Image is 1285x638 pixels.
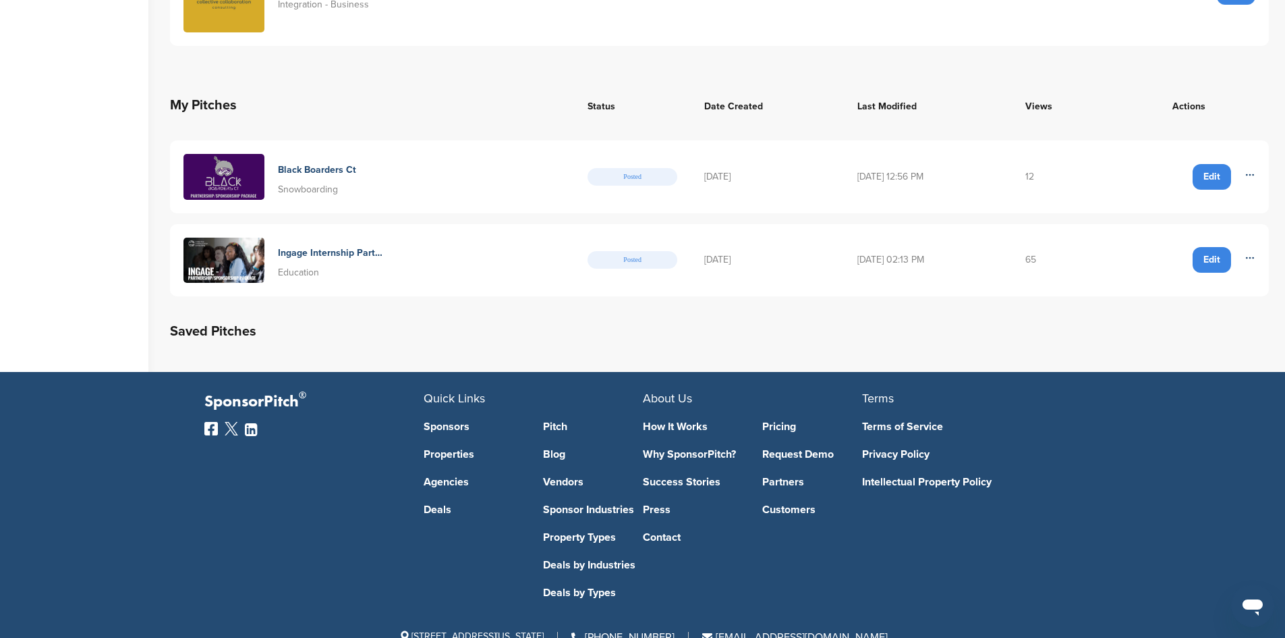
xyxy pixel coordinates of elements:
[1231,584,1274,627] iframe: Button to launch messaging window
[183,238,264,284] img: Presentation ingage partnering for success
[183,154,561,200] a: Black boarders ct partnering for success (1) Black Boarders Ct Snowboarding
[543,504,643,515] a: Sponsor Industries
[278,163,356,178] h4: Black Boarders Ct
[762,449,862,460] a: Request Demo
[844,224,1012,297] td: [DATE] 02:13 PM
[183,154,264,200] img: Black boarders ct partnering for success (1)
[643,449,743,460] a: Why SponsorPitch?
[170,81,574,130] th: My Pitches
[643,421,743,432] a: How It Works
[588,168,677,186] span: Posted
[204,392,424,412] p: SponsorPitch
[183,238,561,284] a: Presentation ingage partnering for success Ingage Internship Partnering For Success Education
[424,391,485,406] span: Quick Links
[643,504,743,515] a: Press
[1193,247,1231,273] a: Edit
[543,449,643,460] a: Blog
[543,421,643,432] a: Pitch
[424,449,523,460] a: Properties
[278,267,319,278] span: Education
[643,477,743,487] a: Success Stories
[691,81,844,130] th: Date Created
[543,560,643,570] a: Deals by Industries
[643,391,692,406] span: About Us
[424,421,523,432] a: Sponsors
[278,184,338,195] span: Snowboarding
[543,532,643,543] a: Property Types
[862,421,1061,432] a: Terms of Service
[762,504,862,515] a: Customers
[225,422,238,435] img: Twitter
[543,587,643,598] a: Deals by Types
[1193,164,1231,190] a: Edit
[844,81,1012,130] th: Last Modified
[299,387,306,404] span: ®
[424,504,523,515] a: Deals
[643,532,743,543] a: Contact
[762,421,862,432] a: Pricing
[170,321,1269,342] h2: Saved Pitches
[691,140,844,213] td: [DATE]
[1108,81,1269,130] th: Actions
[862,391,894,406] span: Terms
[862,449,1061,460] a: Privacy Policy
[762,477,862,487] a: Partners
[1012,224,1108,297] td: 65
[691,224,844,297] td: [DATE]
[574,81,691,130] th: Status
[543,477,643,487] a: Vendors
[204,422,218,435] img: Facebook
[1012,81,1108,130] th: Views
[1012,140,1108,213] td: 12
[862,477,1061,487] a: Intellectual Property Policy
[278,246,382,261] h4: Ingage Internship Partnering For Success
[588,251,677,269] span: Posted
[844,140,1012,213] td: [DATE] 12:56 PM
[424,477,523,487] a: Agencies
